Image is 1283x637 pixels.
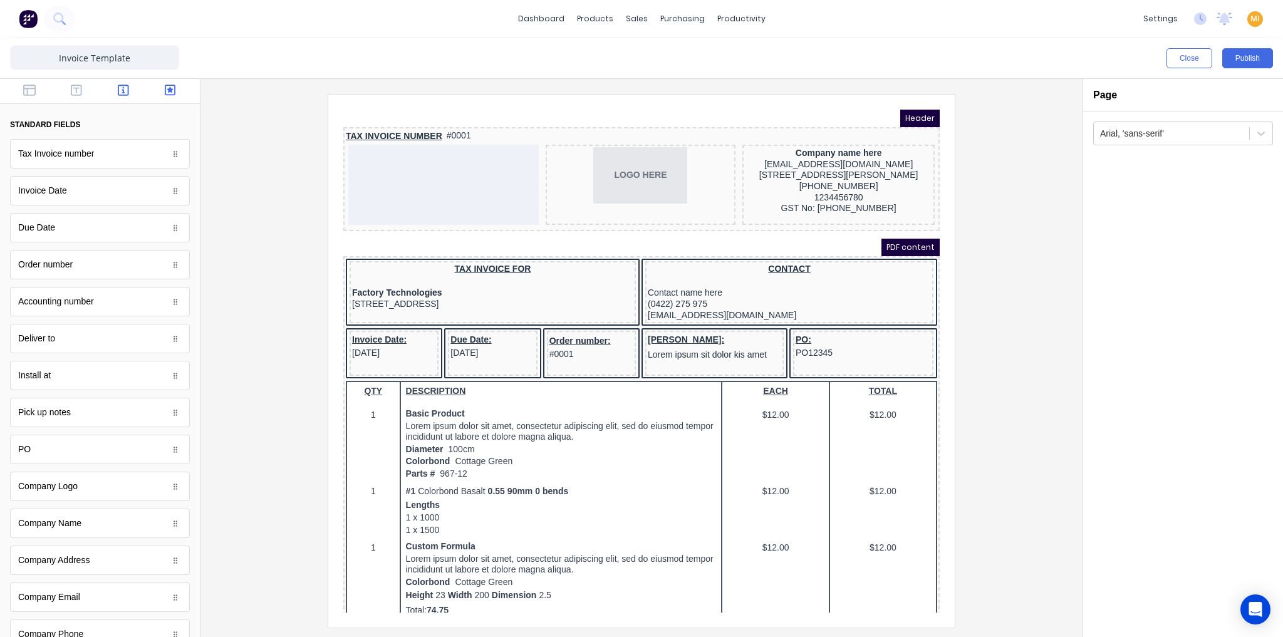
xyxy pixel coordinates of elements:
div: Accounting number [18,295,94,308]
div: [STREET_ADDRESS] [9,189,290,200]
div: Company Address [18,554,90,567]
span: MI [1250,13,1260,24]
div: productivity [711,9,772,28]
div: Install at [10,361,190,390]
div: Pick up notes [10,398,190,427]
div: Tax Invoice number [18,147,94,160]
button: Close [1166,48,1212,68]
div: GST No: [PHONE_NUMBER] [402,93,589,105]
div: Open Intercom Messenger [1240,594,1270,624]
div: Company name here [402,38,589,49]
div: Deliver to [10,324,190,353]
div: Company Name [18,517,81,530]
div: Invoice Date:[DATE]Due Date:[DATE]Order number:#0001[PERSON_NAME]:Lorem ipsum sit dolor kis ametP... [3,219,594,271]
div: Invoice Date [18,184,67,197]
div: Contact name here [304,177,588,189]
button: Publish [1222,48,1273,68]
div: Accounting number [10,287,190,316]
div: PO [18,443,31,456]
div: TAX INVOICE FOR [9,154,290,165]
h2: Page [1093,89,1117,101]
div: LOGO HERE [205,38,390,94]
div: 1234456780 [402,82,589,93]
div: Order number:#0001 [206,224,290,252]
div: settings [1137,9,1184,28]
button: standard fields [10,114,190,135]
div: Install at [18,369,51,382]
div: Company Email [10,583,190,612]
div: Due Date [18,221,55,234]
div: [STREET_ADDRESS][PERSON_NAME] [402,60,589,71]
div: [EMAIL_ADDRESS][DOMAIN_NAME] [402,49,589,60]
div: Order number [10,250,190,279]
div: Order number [18,258,73,271]
div: PO:PO12345 [452,224,588,249]
div: (0422) 275 975 [304,189,588,200]
div: [EMAIL_ADDRESS][DOMAIN_NAME] [304,200,588,211]
div: Company Address [10,546,190,575]
div: Company Logo [18,480,78,493]
div: LOGO HERECompany name here[EMAIL_ADDRESS][DOMAIN_NAME][STREET_ADDRESS][PERSON_NAME][PHONE_NUMBER]... [3,34,594,119]
span: PDF content [538,129,596,147]
div: standard fields [10,119,80,130]
div: TAX INVOICE FORFactory Technologies[STREET_ADDRESS]CONTACTContact name here(0422) 275 975[EMAIL_A... [3,149,594,219]
div: Pick up notes [18,406,71,419]
div: Tax Invoice number [10,139,190,168]
div: Deliver to [18,332,55,345]
div: Invoice Date [10,176,190,205]
div: sales [620,9,654,28]
div: TAX INVOICE NUMBER#0001 [3,20,594,34]
div: [PERSON_NAME]:Lorem ipsum sit dolor kis amet [304,224,438,253]
div: PO [10,435,190,464]
img: Factory [19,9,38,28]
span: loading [632,85,651,103]
div: products [571,9,620,28]
div: Company Name [10,509,190,538]
div: Due Date:[DATE] [107,224,191,249]
input: Enter template name here [10,45,179,70]
div: [PHONE_NUMBER] [402,71,589,82]
div: CONTACT [304,154,588,165]
div: purchasing [654,9,711,28]
div: Due Date [10,213,190,242]
div: Company Logo [10,472,190,501]
div: Factory Technologies [9,177,290,189]
div: Company Email [18,591,80,604]
a: dashboard [512,9,571,28]
div: Invoice Date:[DATE] [9,224,93,249]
